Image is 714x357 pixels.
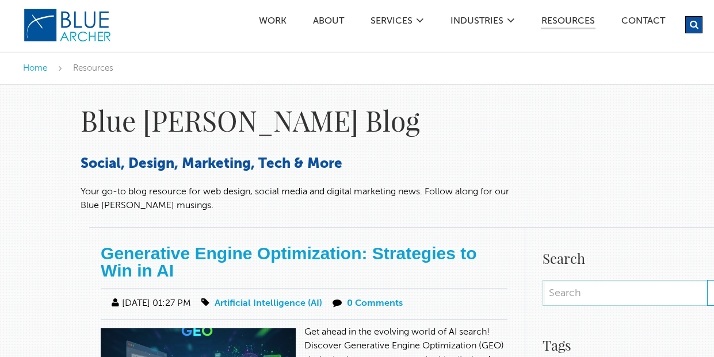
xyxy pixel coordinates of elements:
[621,17,666,29] a: Contact
[23,64,47,72] a: Home
[312,17,345,29] a: ABOUT
[215,299,322,308] a: Artificial Intelligence (AI)
[81,155,518,174] h3: Social, Design, Marketing, Tech & More
[543,280,707,306] input: Search
[81,102,518,138] h1: Blue [PERSON_NAME] Blog
[81,185,518,213] p: Your go-to blog resource for web design, social media and digital marketing news. Follow along fo...
[541,17,595,29] a: Resources
[109,299,191,308] span: [DATE] 01:27 PM
[23,8,112,43] img: Blue Archer Logo
[370,17,413,29] a: SERVICES
[101,244,476,280] a: Generative Engine Optimization: Strategies to Win in AI
[258,17,287,29] a: Work
[347,299,403,308] a: 0 Comments
[450,17,504,29] a: Industries
[73,64,113,72] span: Resources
